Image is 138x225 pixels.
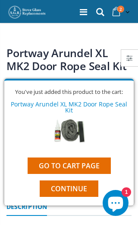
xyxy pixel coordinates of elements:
button: Continue [40,180,98,197]
img: Stove Glass Replacement [8,5,47,19]
a: Portway Arundel XL MK2 Door Rope Seal Kit [11,100,127,114]
span: Continue [51,184,87,193]
a: Go to cart page [28,157,111,174]
a: 2 [110,4,132,21]
a: Description [6,199,47,216]
a: Portway Arundel XL MK2 Door Rope Seal Kit [6,45,127,73]
inbox-online-store-chat: Shopify online store chat [100,190,131,218]
span: 2 [117,6,124,13]
img: Portway Arundel XL MK2 Door Rope Seal Kit [52,118,87,145]
a: Menu [80,6,87,18]
div: You've just added this product to the cart: [11,89,127,95]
